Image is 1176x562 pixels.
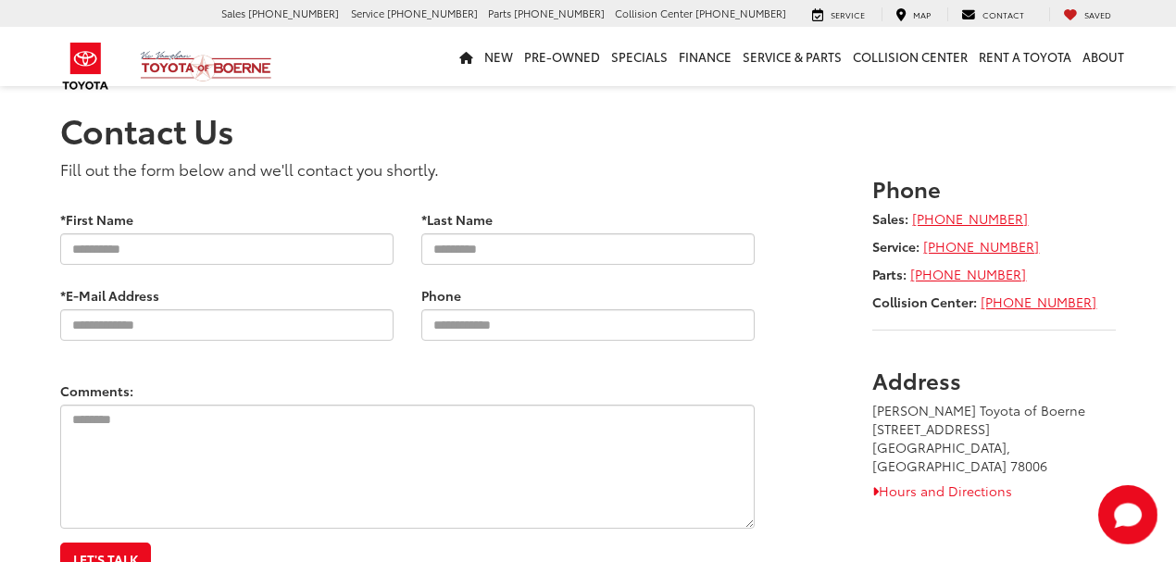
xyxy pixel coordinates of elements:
a: [PHONE_NUMBER] [910,265,1026,283]
span: Sales [221,6,245,20]
a: Service [798,7,879,22]
span: Contact [982,8,1024,20]
strong: Collision Center: [872,293,977,311]
img: Toyota [51,36,120,96]
img: Vic Vaughan Toyota of Boerne [140,50,272,82]
address: [PERSON_NAME] Toyota of Boerne [STREET_ADDRESS] [GEOGRAPHIC_DATA], [GEOGRAPHIC_DATA] 78006 [872,401,1116,475]
span: Saved [1084,8,1111,20]
span: Parts [488,6,511,20]
button: Toggle Chat Window [1098,485,1157,544]
strong: Parts: [872,265,907,283]
a: [PHONE_NUMBER] [923,237,1039,256]
span: [PHONE_NUMBER] [248,6,339,20]
span: Collision Center [615,6,693,20]
a: Pre-Owned [519,27,606,86]
span: Service [831,8,865,20]
label: *First Name [60,210,133,229]
strong: Service: [872,237,920,256]
label: *E-Mail Address [60,286,159,305]
a: Contact [947,7,1038,22]
span: [PHONE_NUMBER] [387,6,478,20]
h3: Address [872,368,1116,392]
span: [PHONE_NUMBER] [514,6,605,20]
a: Specials [606,27,673,86]
p: Fill out the form below and we'll contact you shortly. [60,157,755,180]
span: [PHONE_NUMBER] [695,6,786,20]
a: Hours and Directions [872,481,1012,500]
label: *Last Name [421,210,493,229]
a: Rent a Toyota [973,27,1077,86]
label: Comments: [60,381,133,400]
a: Map [882,7,945,22]
a: Service & Parts: Opens in a new tab [737,27,847,86]
span: Service [351,6,384,20]
a: Collision Center [847,27,973,86]
a: [PHONE_NUMBER] [981,293,1096,311]
svg: Start Chat [1098,485,1157,544]
h1: Contact Us [60,111,1116,148]
a: Finance [673,27,737,86]
span: Map [913,8,931,20]
a: About [1077,27,1130,86]
a: [PHONE_NUMBER] [912,209,1028,228]
a: New [479,27,519,86]
a: Home [454,27,479,86]
a: My Saved Vehicles [1049,7,1125,22]
h3: Phone [872,176,1116,200]
strong: Sales: [872,209,908,228]
label: Phone [421,286,461,305]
